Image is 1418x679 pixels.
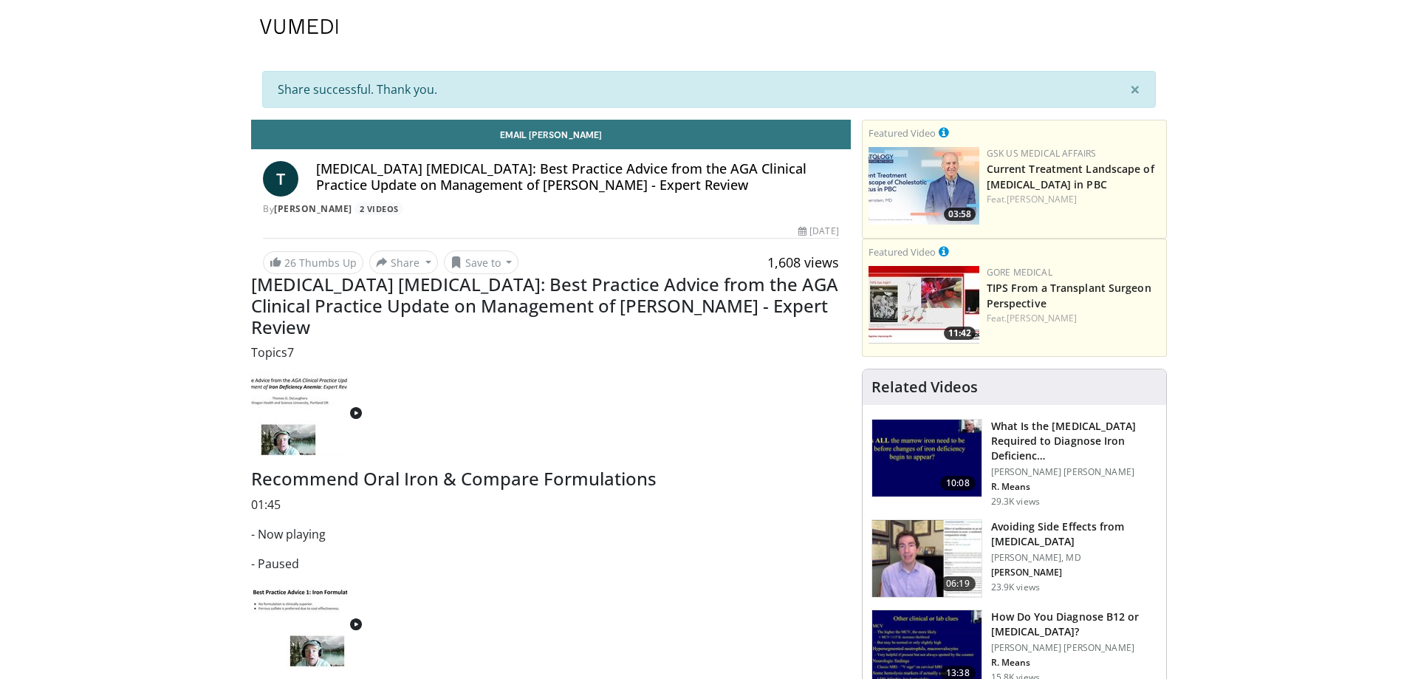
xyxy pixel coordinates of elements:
a: 11:42 [869,266,979,344]
div: By [263,202,839,216]
a: [PERSON_NAME] [1007,312,1077,324]
span: 03:58 [944,208,976,221]
p: 01:45 [251,496,851,513]
a: TIPS From a Transplant Surgeon Perspective [987,281,1151,310]
a: This is paid for by Gore Medical [939,243,949,259]
small: Featured Video [869,245,936,259]
a: GSK US Medical Affairs [987,147,1097,160]
h4: [MEDICAL_DATA] [MEDICAL_DATA]: Best Practice Advice from the AGA Clinical Practice Update on Mana... [316,161,839,193]
img: VuMedi Logo [260,19,338,34]
a: [PERSON_NAME] [274,202,352,215]
h4: Recommend Oral Iron & Compare Formulations [251,468,851,490]
div: Feat. [987,193,1160,206]
p: - Now playing [251,525,851,543]
p: Robert Means [991,657,1157,669]
h4: [MEDICAL_DATA] [MEDICAL_DATA]: Best Practice Advice from the AGA Clinical Practice Update on Mana... [251,274,851,338]
a: Email [PERSON_NAME] [251,120,851,149]
small: Featured Video [869,126,936,140]
a: 26 Thumbs Up [263,251,363,274]
p: Robert Means [991,481,1157,493]
p: - Paused [251,555,851,573]
a: 10:08 What Is the [MEDICAL_DATA] Required to Diagnose Iron Deficienc… [PERSON_NAME] [PERSON_NAME]... [871,419,1157,508]
button: × [1115,72,1155,107]
img: 80648b2f-fef7-42cf-9147-40ea3e731334.jpg.150x105_q85_crop-smart_upscale.jpg [869,147,979,225]
div: [DATE] [798,225,838,238]
a: T [263,161,298,197]
button: Share [369,250,438,274]
a: 03:58 [869,147,979,225]
p: Topics [251,344,851,361]
a: This is paid for by GSK US Medical Affairs [939,124,949,140]
a: Current Treatment Landscape of [MEDICAL_DATA] in PBC [987,162,1154,191]
a: Gore Medical [987,266,1052,279]
p: [PERSON_NAME], MD [991,552,1157,564]
img: Discuss Iron Dosing Frequency & Vitamin C Role [251,584,347,668]
a: 2 Videos [354,202,403,215]
span: 26 [284,256,296,270]
h3: What Is the Serum Ferritin Level Required to Diagnose Iron Deficiency? [991,419,1157,463]
span: 1,608 views [767,253,839,271]
img: 6f9900f7-f6e7-4fd7-bcbb-2a1dc7b7d476.150x105_q85_crop-smart_upscale.jpg [872,520,982,597]
a: [PERSON_NAME] [1007,193,1077,205]
span: 10:08 [940,476,976,491]
p: 29.3K views [991,496,1040,508]
img: 4003d3dc-4d84-4588-a4af-bb6b84f49ae6.150x105_q85_crop-smart_upscale.jpg [869,266,979,344]
span: 7 [287,344,294,361]
p: John Barbieri [991,567,1157,579]
img: 15adaf35-b496-4260-9f93-ea8e29d3ece7.150x105_q85_crop-smart_upscale.jpg [872,420,982,497]
p: [PERSON_NAME] [PERSON_NAME] [991,466,1157,478]
p: 23.9K views [991,581,1040,593]
img: Recommend Oral Iron & Compare Formulations [251,373,347,457]
button: Save to [444,250,519,274]
h4: Related Videos [871,378,978,396]
a: 06:19 Avoiding Side Effects from [MEDICAL_DATA] [PERSON_NAME], MD [PERSON_NAME] 23.9K views [871,519,1157,598]
h3: How Do You Diagnose B12 or [MEDICAL_DATA]? [991,610,1157,639]
span: 06:19 [940,576,976,591]
span: 11:42 [944,327,976,340]
p: [PERSON_NAME] [PERSON_NAME] [991,642,1157,654]
div: Share successful. Thank you. [262,71,1156,108]
h3: Avoiding Side Effects from [MEDICAL_DATA] [991,519,1157,549]
div: Feat. [987,312,1160,325]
